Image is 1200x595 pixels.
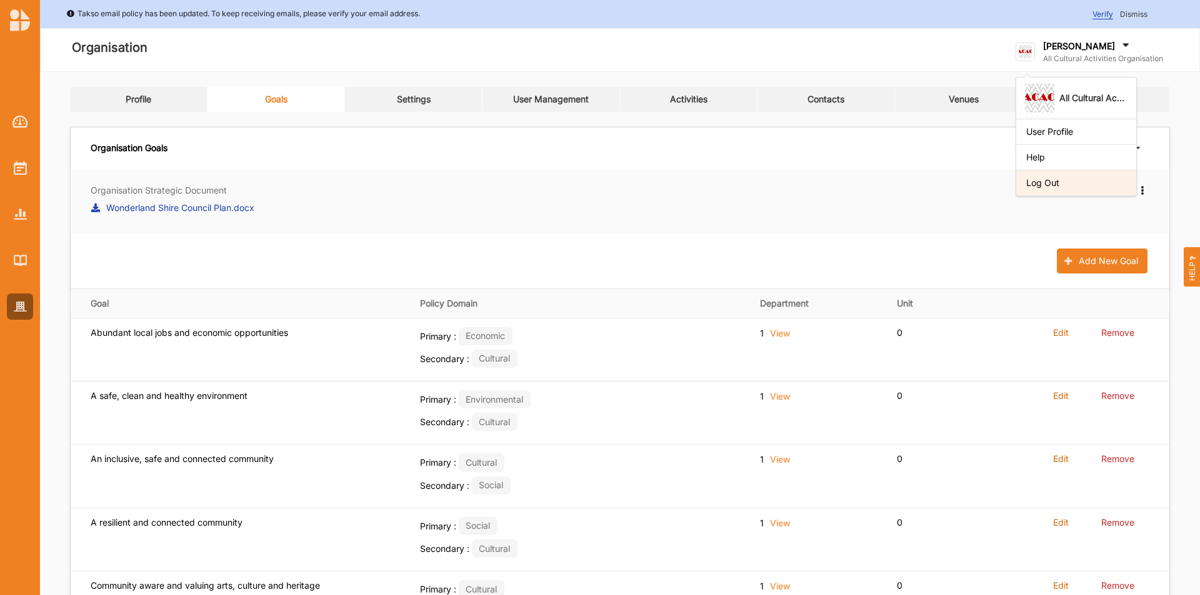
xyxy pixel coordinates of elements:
div: Log Out [1026,177,1126,189]
img: Reports [14,209,27,219]
label: 0 [897,390,902,401]
label: 0 [897,580,902,591]
a: Reports [7,201,33,227]
label: 1 [760,581,764,592]
div: Cultural [472,413,517,431]
div: Settings [397,94,431,105]
label: Remove [1101,517,1134,528]
img: logo [1016,42,1035,62]
div: Unit [897,298,1016,309]
label: Organisation Strategic Document [91,184,227,197]
label: Remove [1101,390,1134,401]
label: 0 [897,453,902,465]
div: Social [472,476,511,494]
label: Remove [1101,453,1134,465]
a: Activities [7,155,33,181]
a: Library [7,247,33,273]
a: Dashboard [7,109,33,135]
label: All Cultural Activities Organisation [1043,54,1163,64]
span: Primary : [420,330,456,341]
div: Takso email policy has been updated. To keep receiving emails, please verify your email address. [66,7,420,20]
div: Profile [126,94,151,105]
span: Primary : [420,520,456,531]
div: Cultural [472,539,517,558]
div: Activities [670,94,707,105]
div: Help [1026,152,1126,163]
label: Abundant local jobs and economic opportunities [91,327,288,338]
div: Cultural [472,350,517,368]
label: Edit [1053,580,1069,591]
div: Contacts [807,94,844,105]
label: View [770,390,790,403]
span: Secondary : [420,353,469,363]
img: Activities [14,161,27,175]
label: Community aware and valuing arts, culture and heritage [91,580,320,591]
label: 0 [897,327,902,338]
img: Dashboard [12,116,28,128]
label: Edit [1053,327,1069,338]
label: Wonderland Shire Council Plan.docx [106,201,254,214]
span: Secondary : [420,479,469,490]
div: Cultural [459,453,504,471]
div: User Management [513,94,589,105]
a: Wonderland Shire Council Plan.docx [91,201,254,219]
label: 1 [760,518,764,529]
span: Primary : [420,394,456,405]
span: Secondary : [420,416,469,427]
label: 1 [760,328,764,339]
span: Secondary : [420,543,469,554]
label: Remove [1101,580,1134,591]
span: Verify [1092,9,1113,19]
img: Organisation [14,302,27,312]
label: An inclusive, safe and connected community [91,453,274,465]
label: View [770,453,790,466]
div: Policy Domain [420,298,743,309]
button: Add New Goal [1057,248,1147,273]
label: 0 [897,517,902,528]
label: Edit [1053,517,1069,528]
img: logo [10,9,30,31]
label: View [770,327,790,340]
img: Library [14,255,27,265]
label: Organisation [72,37,147,58]
label: A resilient and connected community [91,517,242,528]
a: Organisation [7,293,33,320]
div: Venues [949,94,979,105]
div: Economic [459,327,512,345]
div: Organisation Goals [91,137,167,159]
div: Social [459,517,497,535]
label: 1 [760,391,764,402]
span: Dismiss [1120,9,1147,19]
label: View [770,517,790,529]
div: Goal [91,298,402,309]
span: Primary : [420,457,456,468]
div: Environmental [459,390,531,408]
label: View [770,580,790,593]
span: Primary : [420,584,456,594]
label: [PERSON_NAME] [1043,41,1115,52]
label: Edit [1053,390,1069,401]
label: Remove [1101,327,1134,338]
label: Edit [1053,453,1069,465]
label: A safe, clean and healthy environment [91,390,247,401]
div: User Profile [1026,126,1126,137]
div: Goals [265,94,287,105]
div: Department [760,298,879,309]
label: 1 [760,454,764,465]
